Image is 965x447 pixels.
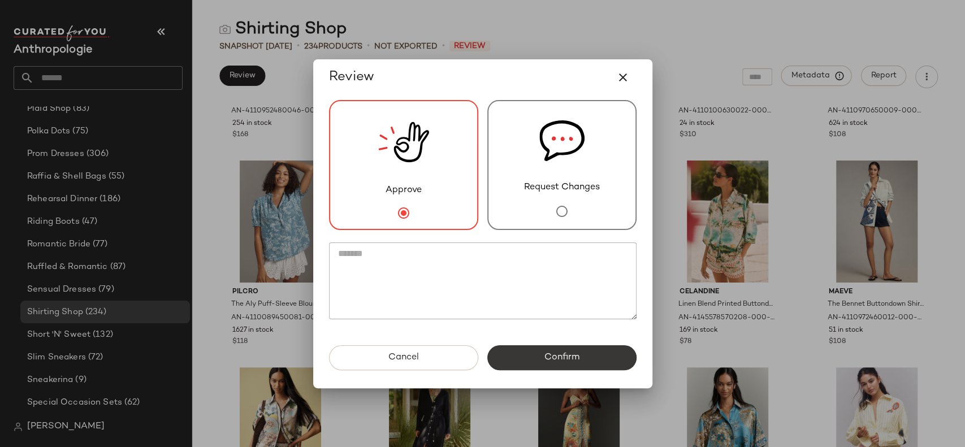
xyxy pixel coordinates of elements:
[386,184,422,197] span: Approve
[329,68,374,86] span: Review
[487,345,637,370] button: Confirm
[378,101,429,184] img: review_new_snapshot.RGmwQ69l.svg
[329,345,478,370] button: Cancel
[539,101,585,181] img: svg%3e
[388,352,419,363] span: Cancel
[544,352,579,363] span: Confirm
[524,181,600,194] span: Request Changes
